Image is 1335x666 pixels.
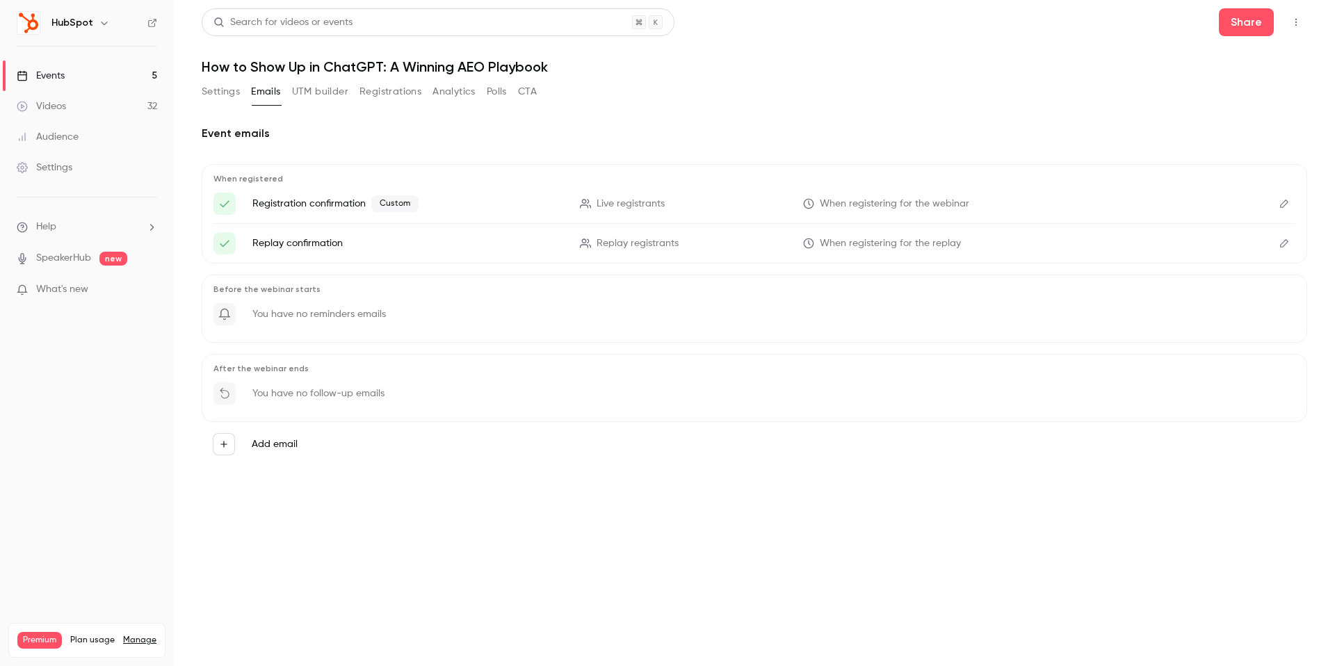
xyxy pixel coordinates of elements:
[252,195,563,212] p: Registration confirmation
[17,99,66,113] div: Videos
[17,69,65,83] div: Events
[1273,232,1295,254] button: Edit
[123,635,156,646] a: Manage
[17,130,79,144] div: Audience
[213,193,1295,215] li: Here's your access link to {{ event_name }}!
[252,437,298,451] label: Add email
[213,284,1295,295] p: Before the webinar starts
[487,81,507,103] button: Polls
[1219,8,1274,36] button: Share
[597,236,679,251] span: Replay registrants
[202,125,1307,142] h2: Event emails
[213,363,1295,374] p: After the webinar ends
[202,81,240,103] button: Settings
[432,81,476,103] button: Analytics
[597,197,665,211] span: Live registrants
[17,161,72,174] div: Settings
[292,81,348,103] button: UTM builder
[36,220,56,234] span: Help
[820,197,969,211] span: When registering for the webinar
[140,284,157,296] iframe: Noticeable Trigger
[36,251,91,266] a: SpeakerHub
[252,387,385,400] p: You have no follow-up emails
[371,195,419,212] span: Custom
[17,632,62,649] span: Premium
[359,81,421,103] button: Registrations
[252,307,386,321] p: You have no reminders emails
[51,16,93,30] h6: HubSpot
[17,220,157,234] li: help-dropdown-opener
[251,81,280,103] button: Emails
[70,635,115,646] span: Plan usage
[99,252,127,266] span: new
[252,236,563,250] p: Replay confirmation
[213,232,1295,254] li: Here's your access link to {{ event_name }}!
[202,58,1307,75] h1: How to Show Up in ChatGPT: A Winning AEO Playbook
[213,15,353,30] div: Search for videos or events
[213,173,1295,184] p: When registered
[820,236,961,251] span: When registering for the replay
[36,282,88,297] span: What's new
[518,81,537,103] button: CTA
[17,12,40,34] img: HubSpot
[1273,193,1295,215] button: Edit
